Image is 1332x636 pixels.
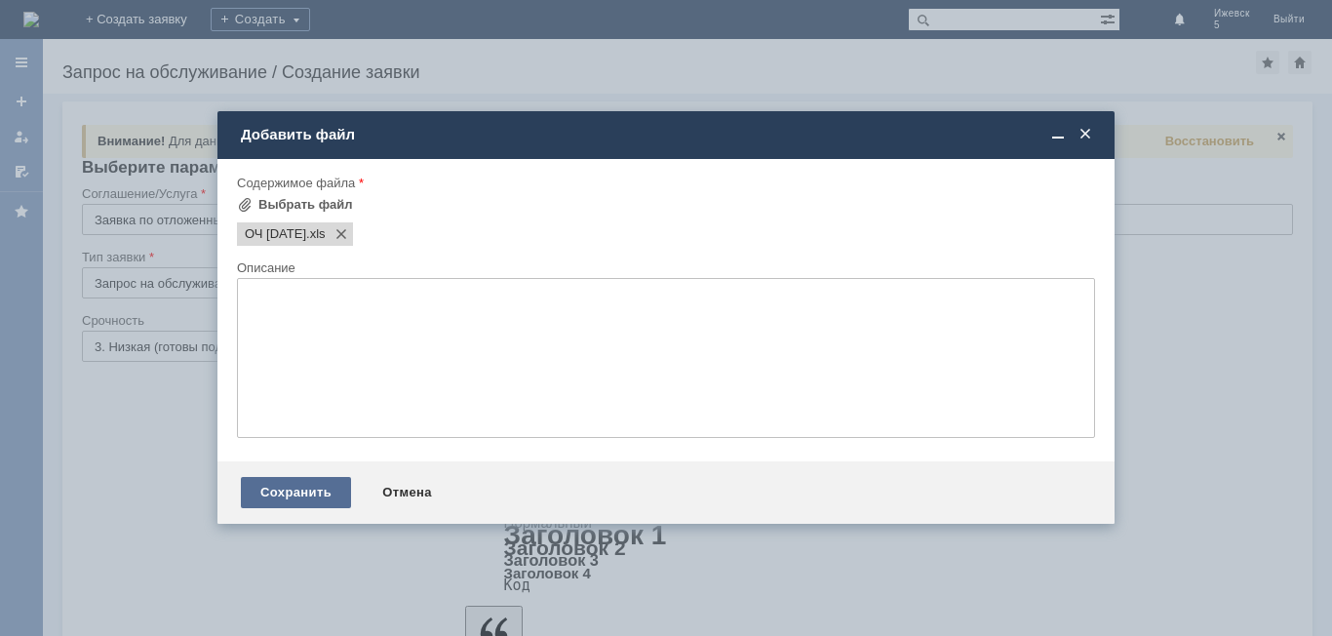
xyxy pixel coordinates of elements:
[8,23,285,55] div: Прошу отменить по МБК Ижевск 5 отложенные чеки за [DATE]
[8,8,285,23] div: Добрый день!
[237,177,1091,189] div: Содержимое файла
[237,261,1091,274] div: Описание
[241,126,1095,143] div: Добавить файл
[245,226,306,242] span: ОЧ 11.10.2025.xls
[258,197,353,213] div: Выбрать файл
[306,226,326,242] span: ОЧ 11.10.2025.xls
[1076,126,1095,143] span: Закрыть
[1048,126,1068,143] span: Свернуть (Ctrl + M)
